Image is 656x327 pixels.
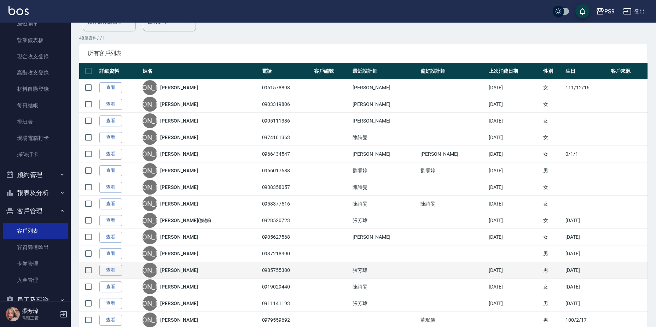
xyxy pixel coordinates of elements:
[99,248,122,259] a: 查看
[143,196,157,211] div: [PERSON_NAME]
[88,50,639,57] span: 所有客戶列表
[487,196,542,212] td: [DATE]
[541,212,564,229] td: 女
[351,279,419,295] td: 陳詩旻
[351,229,419,245] td: [PERSON_NAME]
[575,4,590,18] button: save
[143,80,157,95] div: [PERSON_NAME]
[143,180,157,195] div: [PERSON_NAME]
[541,63,564,79] th: 性別
[260,96,313,113] td: 0903319806
[541,279,564,295] td: 女
[260,229,313,245] td: 0905627568
[160,101,198,108] a: [PERSON_NAME]
[160,316,198,323] a: [PERSON_NAME]
[160,167,198,174] a: [PERSON_NAME]
[419,63,487,79] th: 偏好設計師
[22,308,58,315] h5: 張芳瑋
[541,96,564,113] td: 女
[3,130,68,146] a: 現場電腦打卡
[160,200,198,207] a: [PERSON_NAME]
[351,79,419,96] td: [PERSON_NAME]
[260,63,313,79] th: 電話
[99,99,122,110] a: 查看
[260,129,313,146] td: 0974101363
[99,82,122,93] a: 查看
[99,281,122,292] a: 查看
[143,296,157,311] div: [PERSON_NAME]
[160,184,198,191] a: [PERSON_NAME]
[160,233,198,240] a: [PERSON_NAME]
[351,162,419,179] td: 劉雯婷
[99,115,122,126] a: 查看
[260,196,313,212] td: 0958377516
[260,212,313,229] td: 0928520723
[3,272,68,288] a: 入金管理
[260,279,313,295] td: 0919029440
[3,81,68,97] a: 材料自購登錄
[487,179,542,196] td: [DATE]
[604,7,615,16] div: PS9
[3,32,68,48] a: 營業儀表板
[487,262,542,279] td: [DATE]
[564,295,609,312] td: [DATE]
[351,146,419,162] td: [PERSON_NAME]
[3,256,68,272] a: 卡券管理
[99,182,122,193] a: 查看
[3,65,68,81] a: 高階收支登錄
[260,113,313,129] td: 0905111386
[487,162,542,179] td: [DATE]
[487,96,542,113] td: [DATE]
[564,262,609,279] td: [DATE]
[564,79,609,96] td: 111/12/16
[3,16,68,32] a: 座位開單
[3,114,68,130] a: 排班表
[160,84,198,91] a: [PERSON_NAME]
[541,162,564,179] td: 男
[260,146,313,162] td: 0966434547
[260,245,313,262] td: 0937218390
[541,79,564,96] td: 女
[564,212,609,229] td: [DATE]
[260,79,313,96] td: 0961578898
[593,4,617,19] button: PS9
[160,300,198,307] a: [PERSON_NAME]
[541,129,564,146] td: 女
[3,291,68,309] button: 員工及薪資
[260,179,313,196] td: 0938358057
[419,196,487,212] td: 陳詩旻
[564,229,609,245] td: [DATE]
[312,63,351,79] th: 客戶編號
[99,198,122,209] a: 查看
[99,232,122,243] a: 查看
[143,163,157,178] div: [PERSON_NAME]
[487,279,542,295] td: [DATE]
[3,239,68,255] a: 客資篩選匯出
[22,315,58,321] p: 高階主管
[487,295,542,312] td: [DATE]
[351,129,419,146] td: 陳詩旻
[143,213,157,228] div: [PERSON_NAME]
[160,250,198,257] a: [PERSON_NAME]
[487,129,542,146] td: [DATE]
[541,295,564,312] td: 男
[143,97,157,112] div: [PERSON_NAME]
[99,149,122,160] a: 查看
[160,134,198,141] a: [PERSON_NAME]
[351,113,419,129] td: [PERSON_NAME]
[8,6,29,15] img: Logo
[99,265,122,276] a: 查看
[487,63,542,79] th: 上次消費日期
[541,229,564,245] td: 女
[160,267,198,274] a: [PERSON_NAME]
[487,229,542,245] td: [DATE]
[6,307,20,321] img: Person
[541,196,564,212] td: 女
[160,117,198,124] a: [PERSON_NAME]
[487,146,542,162] td: [DATE]
[143,246,157,261] div: [PERSON_NAME]
[3,48,68,65] a: 現金收支登錄
[143,279,157,294] div: [PERSON_NAME]
[541,146,564,162] td: 女
[98,63,141,79] th: 詳細資料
